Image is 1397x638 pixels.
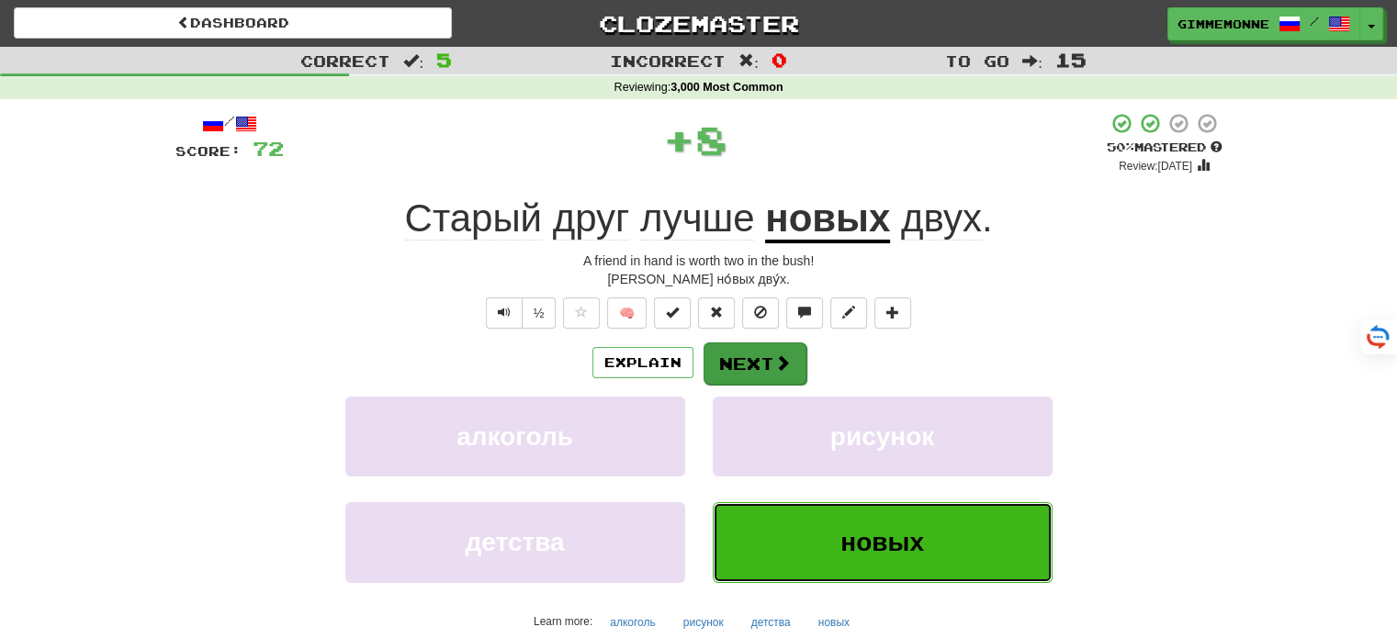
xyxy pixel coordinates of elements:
span: 0 [772,49,787,71]
a: Gimmemonne / [1167,7,1360,40]
button: алкоголь [600,609,666,636]
span: рисунок [830,422,935,451]
button: Next [704,342,806,385]
span: 72 [253,137,284,160]
span: алкоголь [456,422,573,451]
small: Learn more: [534,615,592,628]
span: новых [840,528,924,556]
span: двух [901,196,982,241]
span: Старый [405,196,542,241]
button: Ignore sentence (alt+i) [742,297,779,329]
span: лучше [640,196,754,241]
span: To go [945,51,1009,70]
button: Play sentence audio (ctl+space) [486,297,523,329]
button: рисунок [673,609,734,636]
span: Correct [300,51,390,70]
span: Score: [175,143,242,159]
span: Incorrect [610,51,726,70]
button: Reset to 0% Mastered (alt+r) [698,297,735,329]
span: . [890,196,992,241]
button: Edit sentence (alt+d) [830,297,867,329]
span: детства [465,528,564,556]
button: алкоголь [345,397,685,476]
span: : [403,53,423,69]
span: 15 [1055,49,1087,71]
span: 5 [436,49,452,71]
span: : [1022,53,1042,69]
span: 8 [695,117,727,162]
button: Set this sentence to 100% Mastered (alt+m) [654,297,691,329]
button: ½ [522,297,557,329]
small: Review: [DATE] [1119,160,1192,173]
button: 🧠 [607,297,647,329]
div: / [175,112,284,135]
span: : [738,53,759,69]
div: A friend in hand is worth two in the bush! [175,252,1222,270]
a: Clozemaster [479,7,918,39]
span: друг [553,196,630,241]
button: новых [713,502,1053,582]
button: Discuss sentence (alt+u) [786,297,823,329]
span: 50 % [1107,140,1134,154]
u: новых [765,196,890,243]
div: Text-to-speech controls [482,297,557,329]
button: новых [808,609,860,636]
div: [PERSON_NAME] но́вых дву́х. [175,270,1222,288]
button: Add to collection (alt+a) [874,297,911,329]
span: Gimmemonne [1177,16,1269,32]
div: Mastered [1107,140,1222,156]
button: детства [741,609,801,636]
button: Explain [592,347,693,378]
button: рисунок [713,397,1053,476]
span: + [663,112,695,167]
a: Dashboard [14,7,452,39]
button: детства [345,502,685,582]
span: / [1310,15,1319,28]
strong: 3,000 Most Common [670,81,783,94]
button: Favorite sentence (alt+f) [563,297,600,329]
